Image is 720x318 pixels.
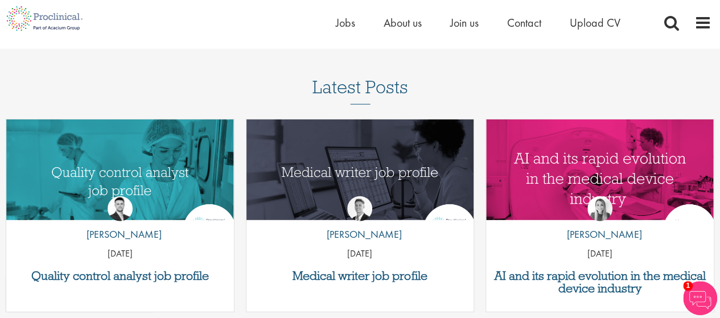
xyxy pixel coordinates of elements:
img: Hannah Burke [587,196,612,221]
a: Quality control analyst job profile [12,270,228,282]
a: Medical writer job profile [252,270,468,282]
a: Link to a post [6,119,234,220]
img: AI and Its Impact on the Medical Device Industry | Proclinical [486,119,714,238]
a: Join us [450,15,479,30]
a: Link to a post [246,119,474,220]
img: Medical writer job profile [246,119,474,238]
p: [DATE] [246,247,474,261]
img: quality control analyst job profile [6,119,234,238]
a: Hannah Burke [PERSON_NAME] [558,196,641,247]
p: [PERSON_NAME] [78,227,162,242]
a: George Watson [PERSON_NAME] [318,196,402,247]
p: [PERSON_NAME] [318,227,402,242]
a: Link to a post [486,119,714,220]
img: Chatbot [683,281,717,315]
span: 1 [683,281,693,291]
p: [PERSON_NAME] [558,227,641,242]
p: [DATE] [486,247,714,261]
a: Contact [507,15,541,30]
a: About us [384,15,422,30]
a: Jobs [336,15,355,30]
a: Upload CV [570,15,620,30]
img: Joshua Godden [108,196,133,221]
p: [DATE] [6,247,234,261]
img: George Watson [347,196,372,221]
a: AI and its rapid evolution in the medical device industry [492,270,708,295]
a: Joshua Godden [PERSON_NAME] [78,196,162,247]
h3: Latest Posts [312,77,408,105]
